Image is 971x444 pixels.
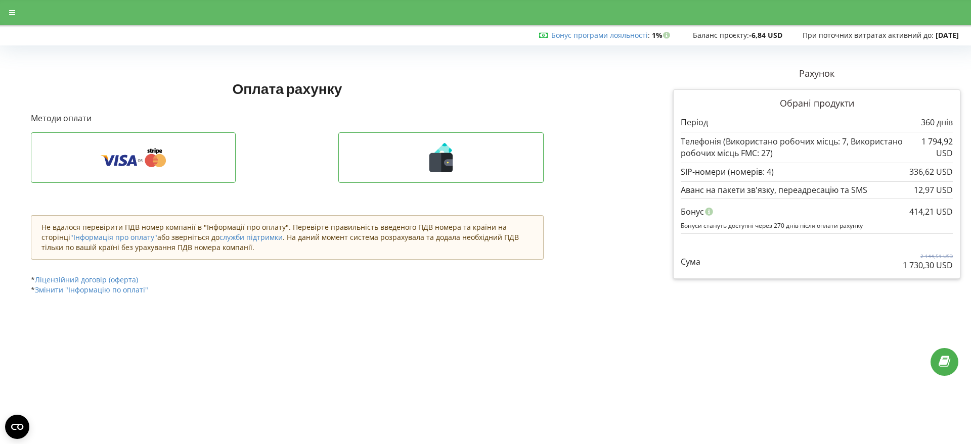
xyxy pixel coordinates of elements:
[681,166,774,178] p: SIP-номери (номерів: 4)
[35,285,148,294] a: Змінити "Інформацію по оплаті"
[681,256,700,268] p: Сума
[551,30,648,40] a: Бонус програми лояльності
[35,275,138,284] a: Ліцензійний договір (оферта)
[673,67,960,80] p: Рахунок
[5,415,29,439] button: Open CMP widget
[551,30,650,40] span: :
[681,221,953,230] p: Бонуси стануть доступні через 270 днів після оплати рахунку
[219,232,283,242] a: служби підтримки
[903,260,953,271] p: 1 730,30 USD
[909,202,953,221] div: 414,21 USD
[70,232,157,242] a: "Інформація про оплату"
[903,253,953,260] p: 2 144,51 USD
[803,30,934,40] span: При поточних витратах активний до:
[909,166,953,178] p: 336,62 USD
[681,136,915,159] p: Телефонія (Використано робочих місць: 7, Використано робочих місць FMC: 27)
[681,117,708,128] p: Період
[915,136,953,159] p: 1 794,92 USD
[681,202,953,221] div: Бонус
[921,117,953,128] p: 360 днів
[914,185,953,194] div: 12,97 USD
[652,30,673,40] strong: 1%
[681,97,953,110] p: Обрані продукти
[693,30,749,40] span: Баланс проєкту:
[749,30,782,40] strong: -6,84 USD
[31,79,544,97] h1: Оплата рахунку
[681,185,953,194] div: Аванс на пакети зв'язку, переадресацію та SMS
[936,30,959,40] strong: [DATE]
[31,215,544,260] div: Не вдалося перевірити ПДВ номер компанії в "Інформації про оплату". Перевірте правильність введен...
[31,113,544,124] p: Методи оплати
